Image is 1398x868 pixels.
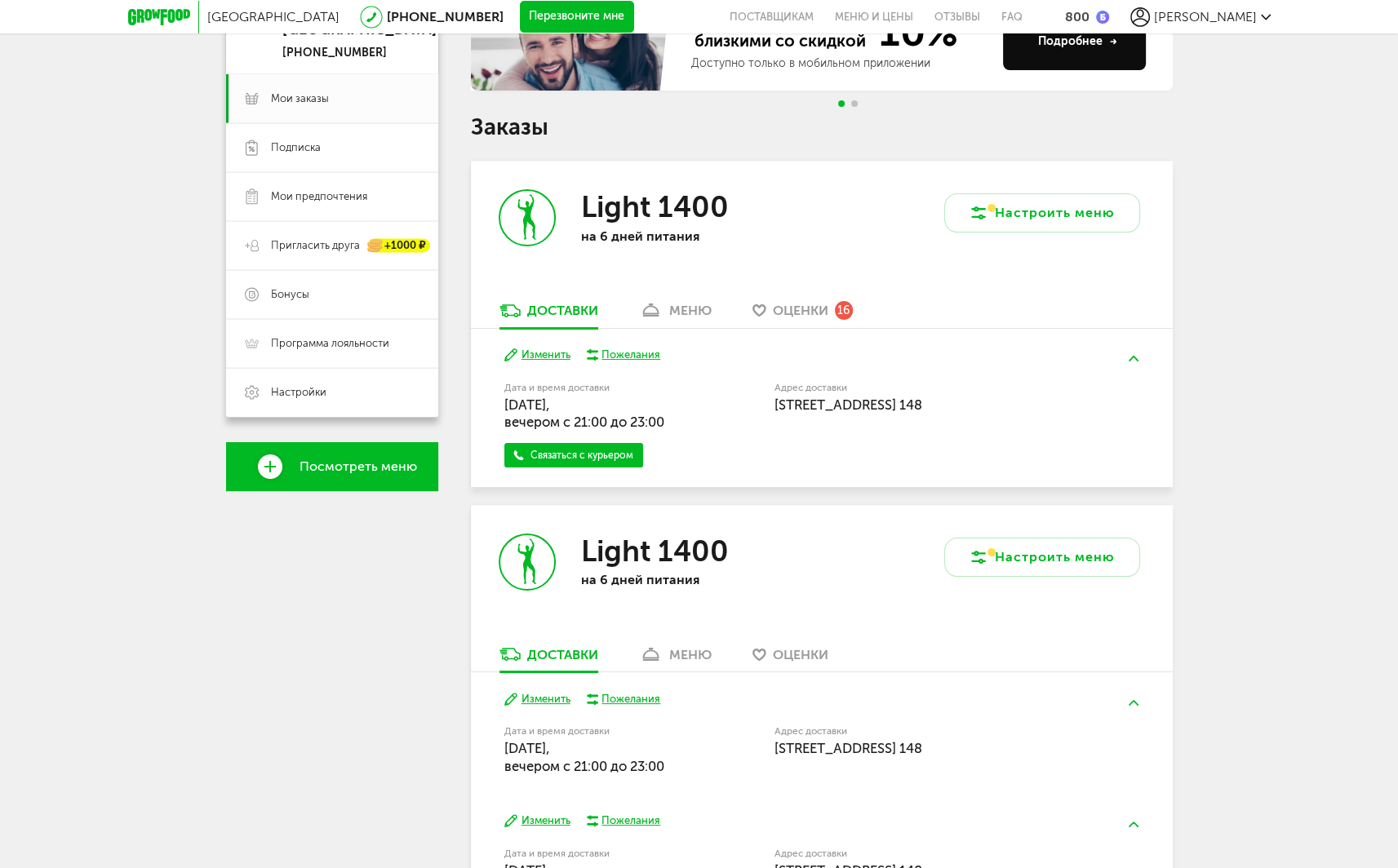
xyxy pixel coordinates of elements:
div: [PHONE_NUMBER] [282,46,437,60]
span: Мои заказы [271,91,329,106]
label: Адрес доставки [774,849,1079,858]
a: Настройки [226,368,438,417]
p: на 6 дней питания [580,572,792,587]
div: Пожелания [601,348,660,362]
span: [DATE], вечером c 21:00 до 23:00 [504,396,664,430]
a: меню [631,645,720,671]
a: Бонусы [226,270,438,319]
a: меню [631,302,720,328]
a: Мои заказы [226,74,438,123]
span: Программа лояльности [271,336,389,351]
span: [STREET_ADDRESS] 148 [774,740,922,756]
h3: Light 1400 [580,189,728,224]
button: Пожелания [587,813,661,828]
span: Go to slide 2 [851,100,858,107]
span: Бонусы [271,287,309,302]
label: Дата и время доставки [504,849,691,858]
a: [PHONE_NUMBER] [387,9,504,24]
button: Настроить меню [944,193,1140,232]
span: Настройки [271,385,326,400]
img: bonus_b.cdccf46.png [1096,11,1109,24]
div: Доставки [527,303,598,318]
h3: Light 1400 [580,534,728,569]
a: Программа лояльности [226,319,438,368]
span: Оценки [773,303,828,318]
a: Мои предпочтения [226,172,438,221]
span: [GEOGRAPHIC_DATA] [207,9,340,24]
button: Настроить меню [944,538,1140,577]
span: Оценки [773,647,828,662]
div: Пожелания [601,813,660,828]
button: Подробнее [1003,13,1146,70]
button: Перезвоните мне [520,1,634,33]
span: Мои предпочтения [271,189,367,204]
a: Посмотреть меню [226,442,438,491]
button: Пожелания [587,692,661,706]
div: Доступно только в мобильном приложении [691,55,990,72]
span: Пригласить друга [271,238,360,253]
span: Go to slide 1 [838,100,845,107]
div: меню [669,647,712,662]
span: 10% [869,11,958,52]
div: меню [669,303,712,318]
label: Адрес доставки [774,383,1079,392]
a: Доставки [491,645,606,671]
p: на 6 дней питания [580,228,792,244]
a: Пригласить друга +1000 ₽ [226,221,438,270]
button: Изменить [504,692,570,707]
button: Изменить [504,348,570,363]
span: Посмотреть меню [300,459,417,474]
span: [DATE], вечером c 21:00 до 23:00 [504,740,664,773]
label: Дата и время доставки [504,727,691,736]
div: +1000 ₽ [368,239,430,253]
img: arrow-up-green.5eb5f82.svg [1129,700,1138,706]
button: Изменить [504,813,570,829]
a: Оценки [744,645,837,671]
span: [STREET_ADDRESS] 148 [774,396,922,413]
div: 16 [835,301,853,319]
div: Доставки [527,647,598,662]
a: Связаться с курьером [504,443,643,467]
img: arrow-up-green.5eb5f82.svg [1129,821,1138,827]
label: Адрес доставки [774,727,1079,736]
h1: Заказы [471,117,1173,138]
button: Пожелания [587,348,661,362]
div: Пожелания [601,692,660,706]
label: Дата и время доставки [504,383,691,392]
span: Подписка [271,140,321,155]
a: Подписка [226,123,438,172]
span: [PERSON_NAME] [1154,9,1257,24]
a: Доставки [491,302,606,328]
div: 800 [1065,9,1090,24]
div: Подробнее [1038,33,1117,50]
a: Оценки 16 [744,302,861,328]
img: arrow-up-green.5eb5f82.svg [1129,356,1138,361]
